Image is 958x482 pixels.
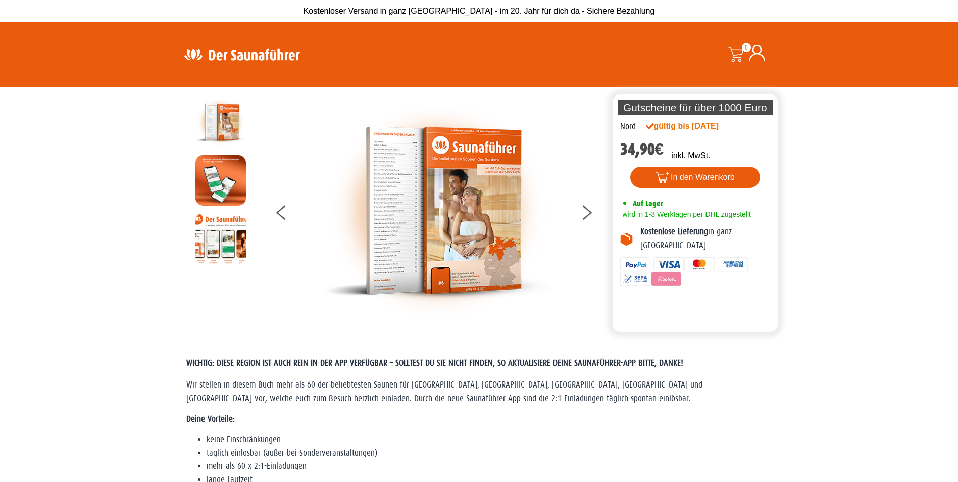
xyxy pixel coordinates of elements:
p: in ganz [GEOGRAPHIC_DATA] [640,225,771,252]
b: Kostenlose Lieferung [640,227,708,236]
div: gültig bis [DATE] [646,120,741,132]
div: Nord [620,120,636,133]
li: mehr als 60 x 2:1-Einladungen [207,460,772,473]
span: Wir stellen in diesem Buch mehr als 60 der beliebtesten Saunen für [GEOGRAPHIC_DATA], [GEOGRAPHIC... [186,380,702,403]
span: € [655,140,664,159]
p: inkl. MwSt. [671,150,710,162]
span: Kostenloser Versand in ganz [GEOGRAPHIC_DATA] - im 20. Jahr für dich da - Sichere Bezahlung [304,7,655,15]
bdi: 34,90 [620,140,664,159]
span: wird in 1-3 Werktagen per DHL zugestellt [620,210,751,218]
li: keine Einschränkungen [207,433,772,446]
span: Auf Lager [633,199,663,208]
span: 0 [742,43,751,52]
img: Anleitung7tn [195,213,246,264]
p: Gutscheine für über 1000 Euro [618,100,773,115]
strong: Deine Vorteile: [186,414,235,424]
li: täglich einlösbar (außer bei Sonderveranstaltungen) [207,447,772,460]
img: der-saunafuehrer-2025-nord [324,97,551,324]
img: MOCKUP-iPhone_regional [195,155,246,206]
span: WICHTIG: DIESE REGION IST AUCH REIN IN DER APP VERFÜGBAR – SOLLTEST DU SIE NICHT FINDEN, SO AKTUA... [186,358,683,368]
button: In den Warenkorb [630,167,760,188]
img: der-saunafuehrer-2025-nord [195,97,246,148]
